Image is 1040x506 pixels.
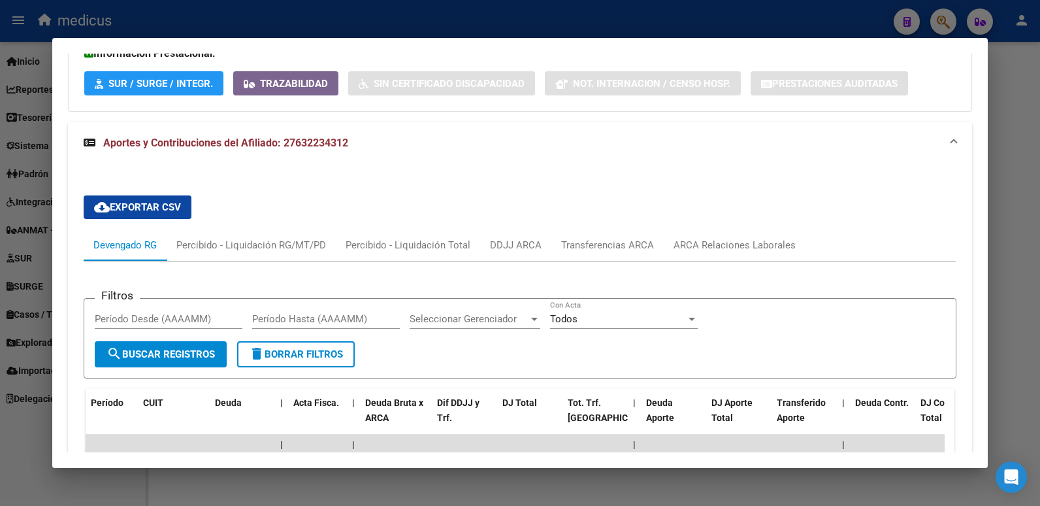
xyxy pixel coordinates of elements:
[837,389,850,447] datatable-header-cell: |
[68,122,973,164] mat-expansion-panel-header: Aportes y Contribuciones del Afiliado: 27632234312
[106,348,215,360] span: Buscar Registros
[711,397,753,423] span: DJ Aporte Total
[352,397,355,408] span: |
[210,389,275,447] datatable-header-cell: Deuda
[365,397,423,423] span: Deuda Bruta x ARCA
[920,397,958,423] span: DJ Contr. Total
[84,71,223,95] button: SUR / SURGE / INTEGR.
[233,71,338,95] button: Trazabilidad
[84,46,956,61] h3: Información Prestacional:
[850,389,915,447] datatable-header-cell: Deuda Contr.
[346,238,470,252] div: Percibido - Liquidación Total
[674,238,796,252] div: ARCA Relaciones Laborales
[996,462,1027,493] div: Open Intercom Messenger
[249,346,265,362] mat-icon: delete
[288,389,347,447] datatable-header-cell: Acta Fisca.
[275,389,288,447] datatable-header-cell: |
[562,389,628,447] datatable-header-cell: Tot. Trf. Bruto
[249,348,343,360] span: Borrar Filtros
[360,389,432,447] datatable-header-cell: Deuda Bruta x ARCA
[93,238,157,252] div: Devengado RG
[641,389,706,447] datatable-header-cell: Deuda Aporte
[91,397,123,408] span: Período
[352,439,355,450] span: |
[497,389,562,447] datatable-header-cell: DJ Total
[628,389,641,447] datatable-header-cell: |
[855,397,909,408] span: Deuda Contr.
[293,397,339,408] span: Acta Fisca.
[646,397,674,423] span: Deuda Aporte
[86,389,138,447] datatable-header-cell: Período
[176,238,326,252] div: Percibido - Liquidación RG/MT/PD
[280,439,283,450] span: |
[138,389,210,447] datatable-header-cell: CUIT
[95,288,140,303] h3: Filtros
[706,389,772,447] datatable-header-cell: DJ Aporte Total
[374,78,525,90] span: Sin Certificado Discapacidad
[432,389,497,447] datatable-header-cell: Dif DDJJ y Trf.
[437,397,479,423] span: Dif DDJJ y Trf.
[103,137,348,149] span: Aportes y Contribuciones del Afiliado: 27632234312
[915,389,981,447] datatable-header-cell: DJ Contr. Total
[561,238,654,252] div: Transferencias ARCA
[347,389,360,447] datatable-header-cell: |
[84,195,191,219] button: Exportar CSV
[842,439,845,450] span: |
[573,78,730,90] span: Not. Internacion / Censo Hosp.
[215,397,242,408] span: Deuda
[348,71,535,95] button: Sin Certificado Discapacidad
[94,199,110,215] mat-icon: cloud_download
[545,71,741,95] button: Not. Internacion / Censo Hosp.
[777,397,826,423] span: Transferido Aporte
[108,78,213,90] span: SUR / SURGE / INTEGR.
[143,397,163,408] span: CUIT
[633,397,636,408] span: |
[568,397,657,423] span: Tot. Trf. [GEOGRAPHIC_DATA]
[772,78,898,90] span: Prestaciones Auditadas
[260,78,328,90] span: Trazabilidad
[280,397,283,408] span: |
[550,313,577,325] span: Todos
[410,313,528,325] span: Seleccionar Gerenciador
[842,397,845,408] span: |
[502,397,537,408] span: DJ Total
[237,341,355,367] button: Borrar Filtros
[490,238,542,252] div: DDJJ ARCA
[106,346,122,362] mat-icon: search
[94,201,181,213] span: Exportar CSV
[751,71,908,95] button: Prestaciones Auditadas
[95,341,227,367] button: Buscar Registros
[633,439,636,450] span: |
[772,389,837,447] datatable-header-cell: Transferido Aporte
